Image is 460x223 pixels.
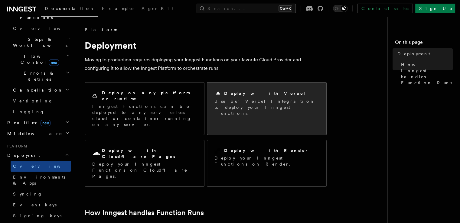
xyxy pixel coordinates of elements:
[224,90,306,96] h2: Deploy with Vercel
[92,150,101,158] svg: Cloudflare
[333,5,347,12] button: Toggle dark mode
[11,210,71,221] a: Signing keys
[207,140,327,187] a: Deploy with RenderDeploy your Inngest Functions on Render.
[395,48,453,59] a: Deployment
[13,175,65,186] span: Environments & Apps
[102,147,197,160] h2: Deploy with Cloudflare Pages
[11,53,67,65] span: Flow Control
[11,85,71,95] button: Cancellation
[45,6,95,11] span: Documentation
[5,23,71,117] div: Inngest Functions
[5,131,62,137] span: Middleware
[11,161,71,172] a: Overview
[11,189,71,199] a: Syncing
[399,59,453,88] a: How Inngest handles Function Runs
[85,208,204,217] a: How Inngest handles Function Runs
[13,192,42,196] span: Syncing
[5,128,71,139] button: Middleware
[13,109,44,114] span: Logging
[102,6,134,11] span: Examples
[207,82,327,135] a: Deploy with VercelUse our Vercel Integration to deploy your Inngest Functions.
[13,99,53,103] span: Versioning
[197,4,296,13] button: Search...Ctrl+K
[11,70,66,82] span: Errors & Retries
[11,68,71,85] button: Errors & Retries
[85,27,117,33] span: Platform
[92,103,197,128] p: Inngest Functions can be deployed to any serverless cloud or container running on any server.
[92,161,197,179] p: Deploy your Inngest Functions on Cloudflare Pages.
[5,152,40,158] span: Deployment
[85,40,327,51] h1: Deployment
[397,51,430,57] span: Deployment
[11,199,71,210] a: Event keys
[142,6,174,11] span: AgentKit
[85,82,204,135] a: Deploy on any platform or runtimeInngest Functions can be deployed to any serverless cloud or con...
[395,39,453,48] h4: On this page
[357,4,413,13] a: Contact sales
[102,90,197,102] h2: Deploy on any platform or runtime
[98,2,138,16] a: Examples
[11,34,71,51] button: Steps & Workflows
[11,36,67,48] span: Steps & Workflows
[401,62,453,86] span: How Inngest handles Function Runs
[13,26,75,31] span: Overview
[138,2,177,16] a: AgentKit
[5,144,27,149] span: Platform
[85,56,327,73] p: Moving to production requires deploying your Inngest Functions on your favorite Cloud Provider an...
[11,172,71,189] a: Environments & Apps
[214,98,319,116] p: Use our Vercel Integration to deploy your Inngest Functions.
[11,95,71,106] a: Versioning
[13,202,57,207] span: Event keys
[13,213,61,218] span: Signing keys
[5,117,71,128] button: Realtimenew
[224,147,308,154] h2: Deploy with Render
[11,23,71,34] a: Overview
[49,59,59,66] span: new
[41,120,51,126] span: new
[5,150,71,161] button: Deployment
[415,4,455,13] a: Sign Up
[11,51,71,68] button: Flow Controlnew
[214,155,319,167] p: Deploy your Inngest Functions on Render.
[279,5,292,11] kbd: Ctrl+K
[11,106,71,117] a: Logging
[41,2,98,17] a: Documentation
[13,164,75,169] span: Overview
[5,120,51,126] span: Realtime
[85,140,204,187] a: Deploy with Cloudflare PagesDeploy your Inngest Functions on Cloudflare Pages.
[11,87,63,93] span: Cancellation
